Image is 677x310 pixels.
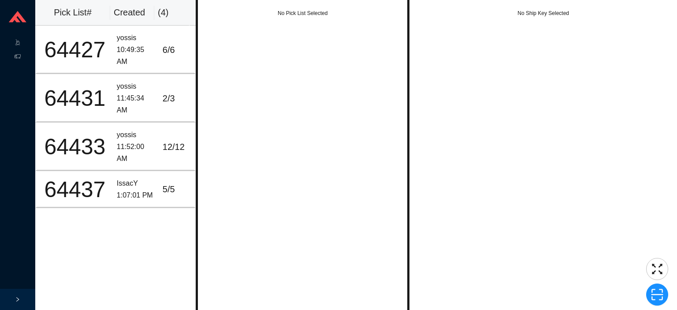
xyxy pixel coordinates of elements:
[163,182,191,197] div: 5 / 5
[646,258,668,280] button: fullscreen
[163,91,191,106] div: 2 / 3
[40,136,110,158] div: 64433
[409,9,677,18] div: No Ship Key Selected
[198,9,407,18] div: No Pick List Selected
[158,5,186,20] div: ( 4 )
[647,288,668,301] span: scan
[163,43,191,57] div: 6 / 6
[117,81,156,93] div: yossis
[40,87,110,109] div: 64431
[163,140,191,154] div: 12 / 12
[647,262,668,276] span: fullscreen
[15,297,20,302] span: right
[117,178,156,190] div: IssacY
[40,179,110,201] div: 64437
[117,32,156,44] div: yossis
[117,44,156,67] div: 10:49:35 AM
[646,284,668,306] button: scan
[40,39,110,61] div: 64427
[117,190,156,202] div: 1:07:01 PM
[117,129,156,141] div: yossis
[117,93,156,116] div: 11:45:34 AM
[117,141,156,164] div: 11:52:00 AM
